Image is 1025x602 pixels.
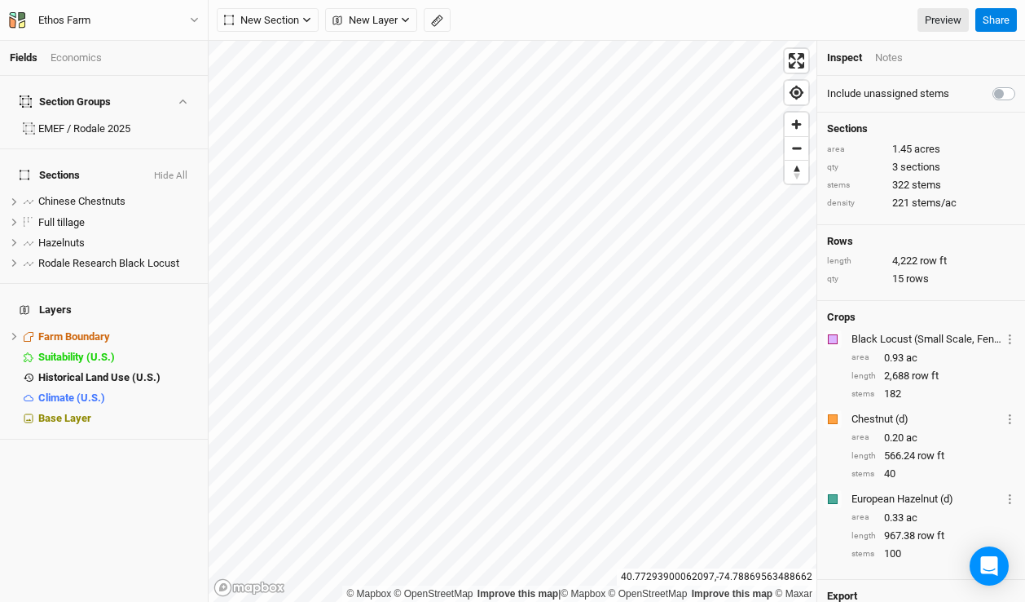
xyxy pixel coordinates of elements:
[325,8,417,33] button: New Layer
[209,41,816,602] canvas: Map
[10,294,198,326] h4: Layers
[38,12,90,29] div: Ethos Farm
[851,352,876,364] div: area
[827,235,1015,248] h4: Rows
[38,195,125,207] span: Chinese Chestnuts
[851,492,1001,507] div: European Hazelnut (d)
[827,144,884,156] div: area
[906,272,929,286] span: rows
[775,588,812,600] a: Maxar
[38,237,198,250] div: Hazelnuts
[51,51,102,65] div: Economics
[917,8,969,33] a: Preview
[914,142,940,157] span: acres
[851,511,1015,525] div: 0.33
[213,578,285,597] a: Mapbox logo
[851,449,1015,463] div: 566.24
[917,449,944,463] span: row ft
[970,547,1009,586] div: Open Intercom Messenger
[851,387,1015,401] div: 182
[346,588,391,600] a: Mapbox
[906,511,917,525] span: ac
[38,237,85,249] span: Hazelnuts
[153,170,188,182] button: Hide All
[10,51,37,64] a: Fields
[827,197,884,210] div: density
[920,254,947,268] span: row ft
[827,273,884,286] div: qty
[394,588,473,600] a: OpenStreetMap
[851,548,876,560] div: stems
[38,392,198,405] div: Climate (U.S.)
[851,412,1001,427] div: Chestnut (d)
[224,12,299,29] span: New Section
[827,179,884,192] div: stems
[38,351,115,363] span: Suitability (U.S.)
[477,588,558,600] a: Improve this map
[38,330,110,343] span: Farm Boundary
[912,369,939,383] span: row ft
[38,330,198,343] div: Farm Boundary
[912,178,941,193] span: stems
[38,412,91,424] span: Base Layer
[424,8,451,33] button: Shortcut: M
[785,137,808,160] span: Zoom out
[851,332,1001,347] div: Black Locust (Small Scale, Fenceposts Only)
[785,81,808,104] button: Find my location
[851,388,876,401] div: stems
[38,371,198,384] div: Historical Land Use (U.S.)
[851,351,1015,365] div: 0.93
[827,311,856,324] h4: Crops
[900,160,940,175] span: sections
[692,588,772,600] a: Improve this map
[827,162,884,174] div: qty
[851,529,1015,543] div: 967.38
[38,122,198,135] div: EMEF / Rodale 2025
[851,431,1015,445] div: 0.20
[8,11,200,29] button: Ethos Farm
[827,255,884,268] div: length
[346,586,812,602] div: |
[912,196,957,210] span: stems/ac
[332,12,398,29] span: New Layer
[851,370,876,383] div: length
[827,196,1015,210] div: 221
[609,588,688,600] a: OpenStreetMap
[851,467,1015,481] div: 40
[785,161,808,184] span: Reset bearing to north
[38,216,85,228] span: Full tillage
[20,169,80,182] span: Sections
[827,142,1015,157] div: 1.45
[38,412,198,425] div: Base Layer
[785,113,808,136] button: Zoom in
[38,392,105,404] span: Climate (U.S.)
[851,511,876,524] div: area
[175,96,189,107] button: Show section groups
[851,530,876,542] div: length
[827,51,862,65] div: Inspect
[906,431,917,445] span: ac
[38,216,198,229] div: Full tillage
[561,588,605,600] a: Mapbox
[827,86,949,101] label: Include unassigned stems
[827,254,1015,268] div: 4,222
[851,369,1015,383] div: 2,688
[1005,330,1015,348] button: Crop Usage
[851,468,876,480] div: stems
[827,178,1015,193] div: 322
[851,432,876,444] div: area
[38,257,179,269] span: Rodale Research Black Locust
[38,257,198,270] div: Rodale Research Black Locust
[827,160,1015,175] div: 3
[875,51,903,65] div: Notes
[785,49,808,73] button: Enter fullscreen
[906,351,917,365] span: ac
[827,272,1015,286] div: 15
[827,122,1015,135] h4: Sections
[20,95,111,108] div: Section Groups
[785,160,808,184] button: Reset bearing to north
